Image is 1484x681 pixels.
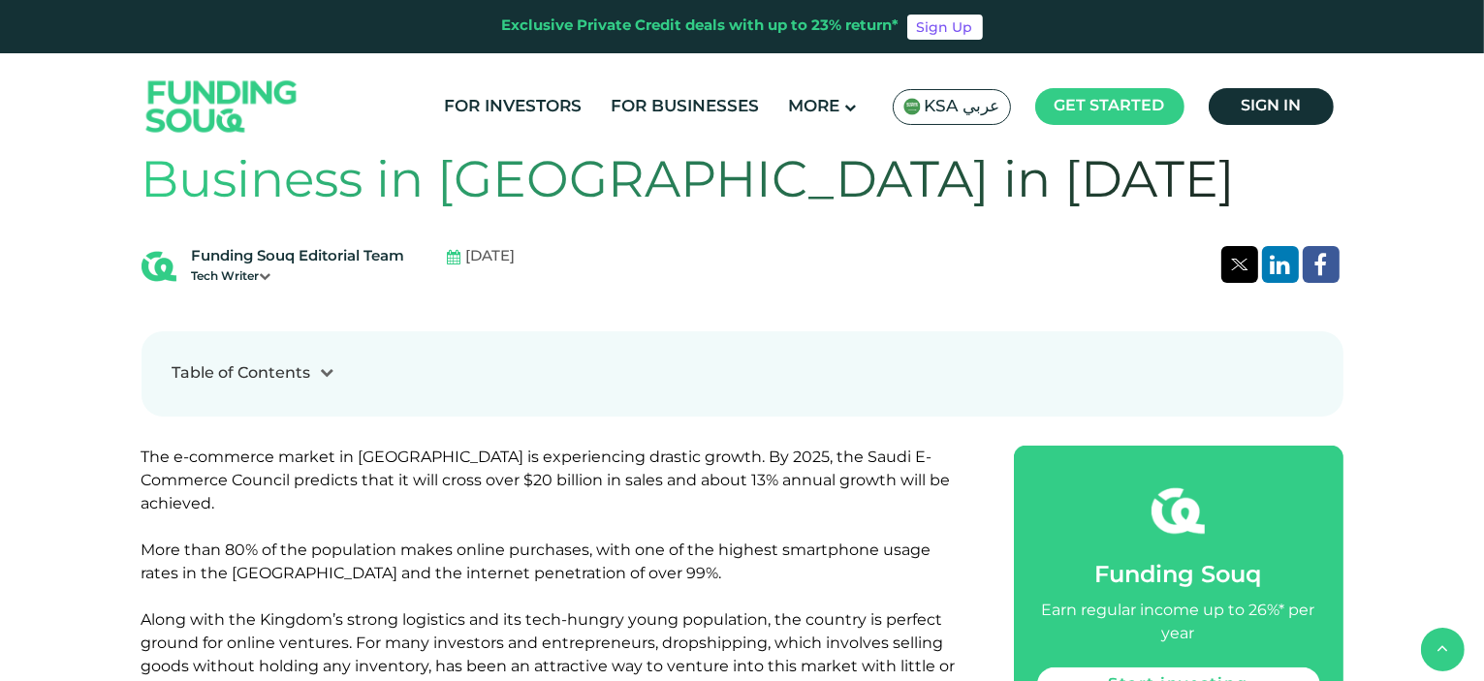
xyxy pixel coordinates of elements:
img: Logo [127,58,317,156]
img: SA Flag [903,98,921,115]
img: Blog Author [142,249,176,284]
a: Sign in [1209,88,1334,125]
div: Table of Contents [173,362,311,386]
span: Sign in [1241,99,1301,113]
img: twitter [1231,259,1248,270]
button: back [1421,628,1465,671]
div: Exclusive Private Credit deals with up to 23% return* [502,15,900,38]
img: fsicon [1152,484,1205,538]
span: More [789,99,840,115]
a: Sign Up [907,15,983,40]
a: For Investors [440,91,587,123]
div: Tech Writer [192,268,405,286]
div: Funding Souq Editorial Team [192,246,405,268]
div: Earn regular income up to 26%* per year [1037,600,1320,646]
a: For Businesses [607,91,765,123]
span: KSA عربي [925,96,1000,118]
span: Get started [1055,99,1165,113]
span: [DATE] [466,246,516,268]
span: Funding Souq [1095,565,1262,587]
